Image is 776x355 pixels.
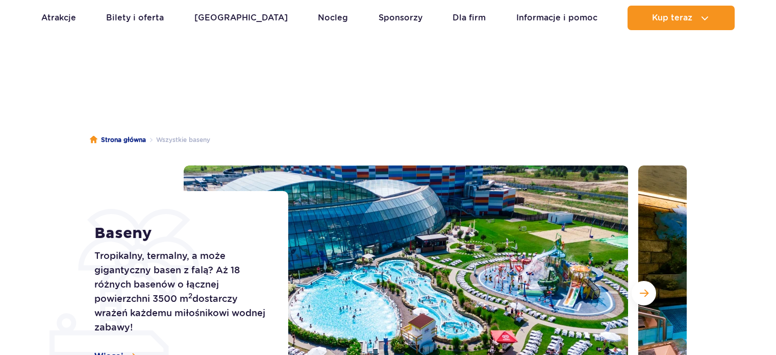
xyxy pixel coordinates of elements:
button: Następny slajd [632,281,656,305]
a: [GEOGRAPHIC_DATA] [194,6,288,30]
li: Wszystkie baseny [146,135,210,145]
h1: Baseny [94,224,265,243]
p: Tropikalny, termalny, a może gigantyczny basen z falą? Aż 18 różnych basenów o łącznej powierzchn... [94,249,265,335]
sup: 2 [188,292,192,300]
a: Bilety i oferta [106,6,164,30]
a: Nocleg [318,6,348,30]
a: Informacje i pomoc [516,6,597,30]
span: Kup teraz [652,13,692,22]
a: Strona główna [90,135,146,145]
a: Dla firm [453,6,486,30]
a: Sponsorzy [379,6,422,30]
button: Kup teraz [628,6,735,30]
a: Atrakcje [41,6,76,30]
